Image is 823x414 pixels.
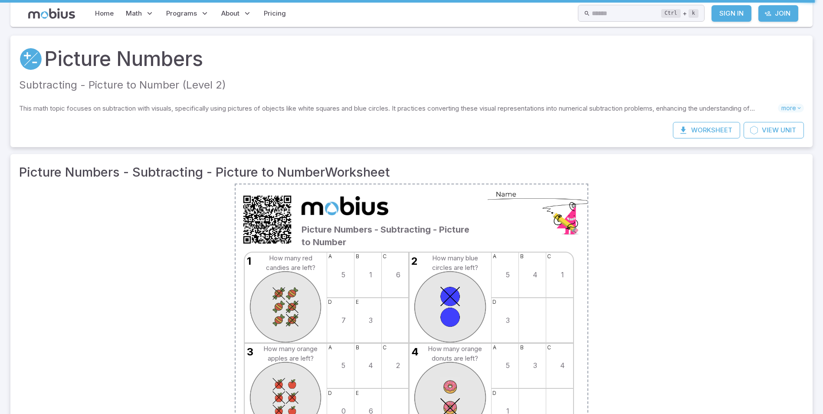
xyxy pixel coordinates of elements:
button: Worksheet [673,122,740,138]
td: 4 [368,361,373,371]
a: ViewUnit [744,122,804,138]
span: View [762,125,779,135]
span: 3 [247,344,253,359]
span: Unit [780,125,796,135]
td: How many blue circles are left? [426,253,484,273]
div: + [661,8,698,19]
div: Picture Numbers - Subtracting - Picture to Number [299,189,482,248]
kbd: k [689,9,698,18]
a: Sign In [712,5,751,22]
img: An svg image showing a math problem [245,271,327,343]
td: 5 [506,270,510,280]
td: 7 [341,315,346,325]
span: b [354,343,361,351]
td: 4 [533,270,538,280]
span: b [354,253,361,260]
td: 5 [341,270,345,280]
p: This math topic focuses on subtraction with visuals, specifically using pictures of objects like ... [19,104,778,113]
td: How many red candies are left? [262,253,319,273]
td: 5 [341,361,345,371]
span: c [382,253,388,260]
span: Programs [166,9,197,18]
span: 2 [411,253,418,269]
img: An svg image showing a math problem [409,271,491,343]
span: c [382,343,388,351]
td: 1 [561,270,564,280]
td: 6 [396,270,400,280]
td: 3 [506,315,510,325]
a: Join [758,5,798,22]
h3: Picture Numbers - Subtracting - Picture to Number Worksheet [19,163,804,182]
span: c [546,343,552,351]
span: d [492,298,498,306]
a: Home [92,3,116,23]
td: 2 [396,361,400,371]
span: About [221,9,239,18]
span: a [492,253,498,260]
img: NameRightTriangle.png [485,191,596,235]
span: e [354,389,361,397]
span: c [546,253,552,260]
span: a [492,343,498,351]
a: Addition and Subtraction [19,47,43,71]
span: d [327,389,333,397]
span: Math [126,9,142,18]
img: Mobius Math Academy logo [302,191,388,220]
td: 3 [533,361,537,371]
span: 1 [247,253,251,269]
span: b [519,343,525,351]
span: d [492,389,498,397]
span: a [327,253,333,260]
td: 4 [560,361,565,371]
td: 5 [506,361,510,371]
a: Pricing [261,3,289,23]
td: 3 [369,315,373,325]
kbd: Ctrl [661,9,681,18]
td: How many orange apples are left? [262,344,319,363]
td: How many orange donuts are left? [426,344,484,363]
span: e [354,298,361,306]
span: d [327,298,333,306]
p: Subtracting - Picture to Number (Level 2) [19,77,804,93]
span: a [327,343,333,351]
td: 1 [369,270,372,280]
span: b [519,253,525,260]
span: 4 [411,344,419,359]
a: Picture Numbers [44,44,203,74]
